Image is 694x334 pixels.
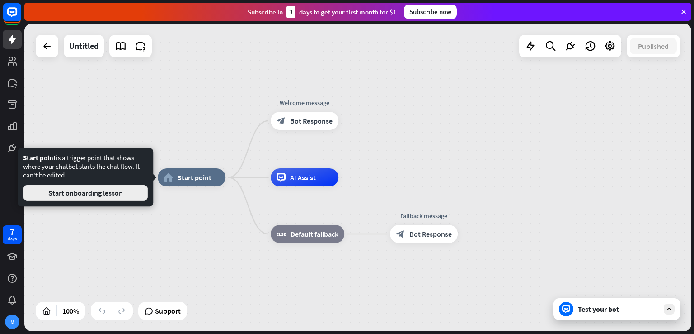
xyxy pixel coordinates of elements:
[396,229,405,239] i: block_bot_response
[286,6,295,18] div: 3
[277,116,286,125] i: block_bot_response
[248,6,397,18] div: Subscribe in days to get your first month for $1
[69,35,98,57] div: Untitled
[290,116,333,125] span: Bot Response
[383,211,464,220] div: Fallback message
[7,4,34,31] button: Open LiveChat chat widget
[5,315,19,329] div: M
[630,38,677,54] button: Published
[3,225,22,244] a: 7 days
[404,5,457,19] div: Subscribe now
[23,185,148,201] button: Start onboarding lesson
[264,98,345,107] div: Welcome message
[578,305,659,314] div: Test your bot
[23,153,148,201] div: is a trigger point that shows where your chatbot starts the chat flow. It can't be edited.
[409,229,452,239] span: Bot Response
[291,229,338,239] span: Default fallback
[8,236,17,242] div: days
[60,304,82,318] div: 100%
[10,228,14,236] div: 7
[277,229,286,239] i: block_fallback
[178,173,211,182] span: Start point
[290,173,316,182] span: AI Assist
[23,153,56,162] span: Start point
[164,173,173,182] i: home_2
[155,304,181,318] span: Support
